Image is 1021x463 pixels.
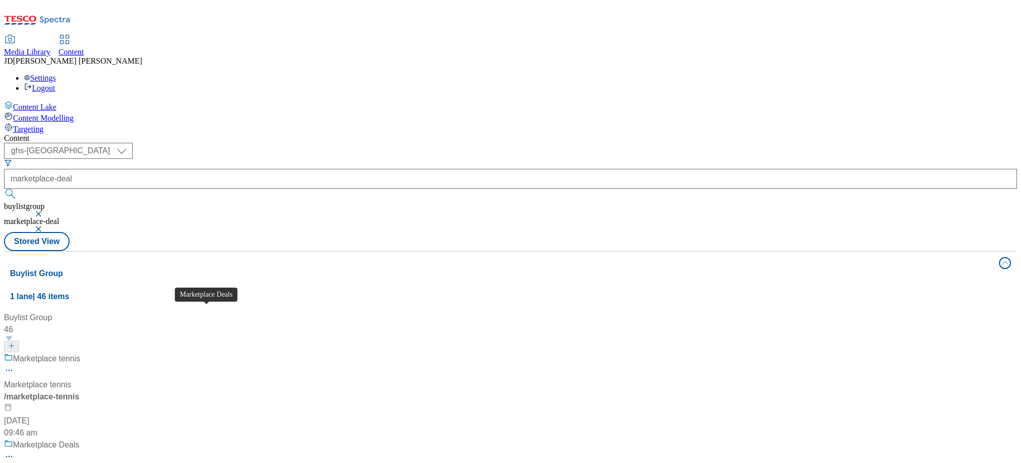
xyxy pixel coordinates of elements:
[10,292,69,301] span: 1 lane | 46 items
[4,415,251,427] div: [DATE]
[10,268,993,280] h4: Buylist Group
[4,427,251,439] div: 09:46 am
[4,169,1017,189] input: Search
[13,125,44,133] span: Targeting
[24,74,56,82] a: Settings
[59,36,84,57] a: Content
[4,324,251,336] div: 46
[4,101,1017,112] a: Content Lake
[4,48,51,56] span: Media Library
[59,48,84,56] span: Content
[4,134,1017,143] div: Content
[4,36,51,57] a: Media Library
[24,84,55,92] a: Logout
[4,217,59,225] span: marketplace-deal
[13,57,142,65] span: [PERSON_NAME] [PERSON_NAME]
[4,312,251,324] div: Buylist Group
[13,439,80,451] div: Marketplace Deals
[4,112,1017,123] a: Content Modelling
[4,379,71,391] div: Marketplace tennis
[13,114,74,122] span: Content Modelling
[13,103,57,111] span: Content Lake
[4,202,45,210] span: buylistgroup
[4,57,13,65] span: JD
[13,353,80,365] div: Marketplace tennis
[4,232,70,251] button: Stored View
[4,159,12,167] svg: Search Filters
[4,252,1017,308] button: Buylist Group1 lane| 46 items
[4,392,79,401] span: / marketplace-tennis
[4,123,1017,134] a: Targeting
